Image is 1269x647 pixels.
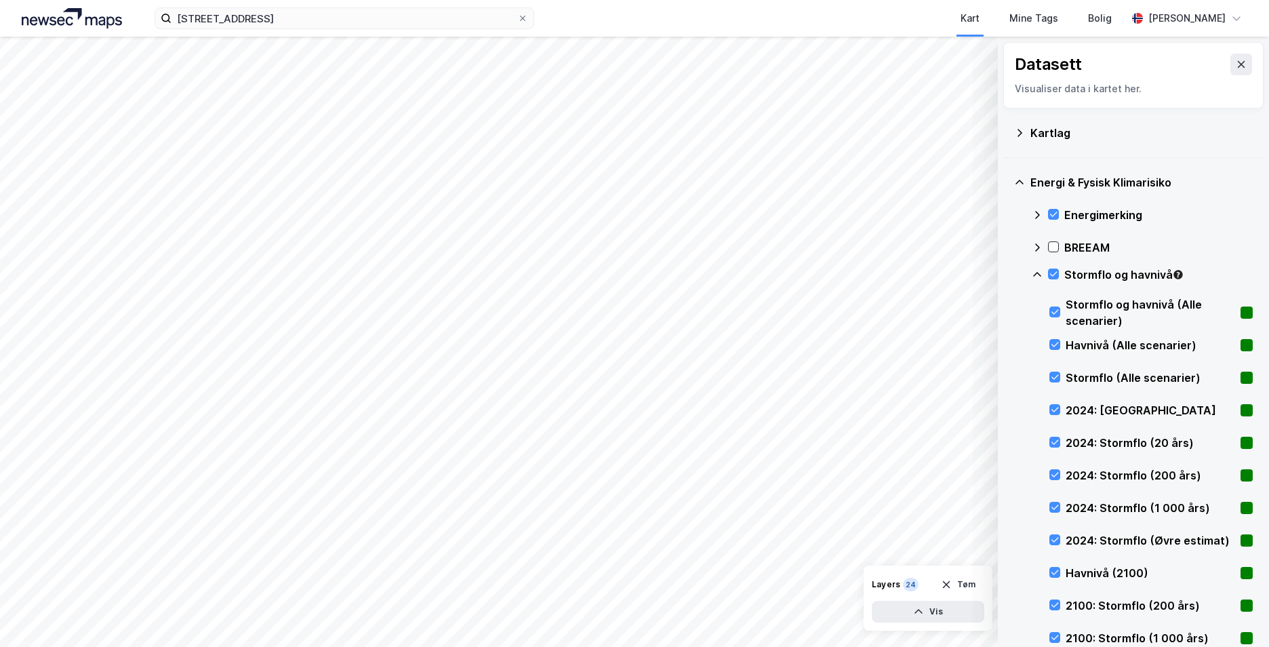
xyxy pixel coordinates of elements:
[1066,402,1235,418] div: 2024: [GEOGRAPHIC_DATA]
[1066,337,1235,353] div: Havnivå (Alle scenarier)
[1066,597,1235,614] div: 2100: Stormflo (200 års)
[1088,10,1112,26] div: Bolig
[872,601,984,623] button: Vis
[1064,267,1253,283] div: Stormflo og havnivå
[172,8,517,28] input: Søk på adresse, matrikkel, gårdeiere, leietakere eller personer
[1172,269,1184,281] div: Tooltip anchor
[1066,435,1235,451] div: 2024: Stormflo (20 års)
[872,579,900,590] div: Layers
[1066,467,1235,484] div: 2024: Stormflo (200 års)
[1009,10,1058,26] div: Mine Tags
[1066,296,1235,329] div: Stormflo og havnivå (Alle scenarier)
[1066,500,1235,516] div: 2024: Stormflo (1 000 års)
[1030,125,1253,141] div: Kartlag
[1148,10,1226,26] div: [PERSON_NAME]
[1066,532,1235,549] div: 2024: Stormflo (Øvre estimat)
[961,10,980,26] div: Kart
[1066,565,1235,581] div: Havnivå (2100)
[1015,81,1252,97] div: Visualiser data i kartet her.
[932,574,984,595] button: Tøm
[22,8,122,28] img: logo.a4113a55bc3d86da70a041830d287a7e.svg
[1066,630,1235,646] div: 2100: Stormflo (1 000 års)
[1201,582,1269,647] iframe: Chat Widget
[1064,207,1253,223] div: Energimerking
[903,578,919,591] div: 24
[1015,54,1082,75] div: Datasett
[1030,174,1253,191] div: Energi & Fysisk Klimarisiko
[1064,239,1253,256] div: BREEAM
[1066,370,1235,386] div: Stormflo (Alle scenarier)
